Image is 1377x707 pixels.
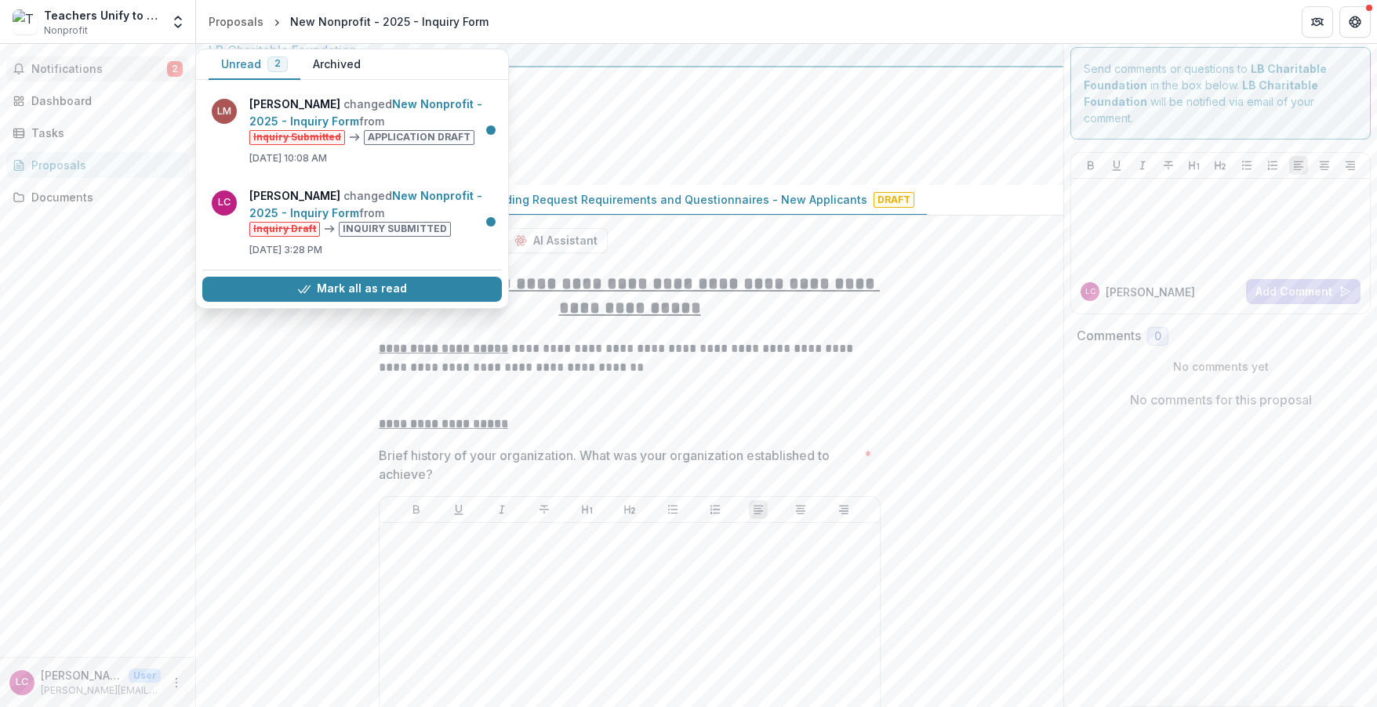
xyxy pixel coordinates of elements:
button: Add Comment [1246,279,1361,304]
button: Bold [407,500,426,519]
p: changed from [249,187,492,237]
h2: Comments [1077,328,1141,343]
button: Heading 1 [578,500,597,519]
button: Ordered List [706,500,725,519]
span: Nonprofit [44,24,88,38]
button: Partners [1302,6,1333,38]
span: 2 [167,61,183,77]
div: Dashboard [31,92,176,109]
button: Bullet List [1237,156,1256,175]
p: Brief history of your organization. What was your organization established to achieve? [379,446,858,484]
div: Proposals [31,157,176,173]
nav: breadcrumb [202,10,495,33]
button: AI Assistant [504,228,608,253]
p: [PERSON_NAME][EMAIL_ADDRESS][DOMAIN_NAME] [41,683,161,698]
div: LB Charitable Foundation [209,41,1051,60]
span: 0 [1154,330,1161,343]
div: Tasks [31,125,176,141]
div: Lisa Cook [16,677,28,687]
button: Ordered List [1263,156,1282,175]
p: Grant Funding Request Requirements and Questionnaires - New Applicants [451,191,867,208]
p: User [129,669,161,683]
h2: New Nonprofit - 2025 - Inquiry Form [209,80,1026,99]
button: Align Left [1289,156,1308,175]
span: Notifications [31,63,167,76]
button: Heading 1 [1185,156,1204,175]
button: More [167,673,186,692]
span: 2 [274,58,281,69]
button: Heading 2 [1211,156,1230,175]
div: Lisa Cook [1085,288,1095,295]
a: Tasks [6,120,189,146]
p: changed from [249,96,492,145]
p: [PERSON_NAME] [1106,284,1195,300]
button: Align Left [749,500,768,519]
a: Documents [6,184,189,210]
button: Align Right [834,500,853,519]
button: Mark all as read [202,277,502,302]
p: No comments yet [1077,358,1364,375]
a: Proposals [202,10,270,33]
button: Italicize [1133,156,1152,175]
button: Underline [1107,156,1126,175]
p: No comments for this proposal [1130,390,1312,409]
div: Send comments or questions to in the box below. will be notified via email of your comment. [1070,47,1371,140]
button: Italicize [492,500,511,519]
button: Archived [300,49,373,80]
button: Get Help [1339,6,1371,38]
div: New Nonprofit - 2025 - Inquiry Form [290,13,489,30]
button: Unread [209,49,300,80]
button: Align Center [1315,156,1334,175]
button: Underline [449,500,468,519]
button: Bullet List [663,500,682,519]
div: Proposals [209,13,263,30]
a: New Nonprofit - 2025 - Inquiry Form [249,189,482,219]
p: [PERSON_NAME] [41,667,122,683]
img: Teachers Unify to End Gun Violence [13,9,38,34]
a: Proposals [6,152,189,178]
a: New Nonprofit - 2025 - Inquiry Form [249,97,482,128]
button: Strike [535,500,554,519]
span: Draft [874,192,914,208]
button: Strike [1159,156,1178,175]
button: Heading 2 [620,500,639,519]
button: Notifications2 [6,56,189,82]
div: Documents [31,189,176,205]
a: Dashboard [6,88,189,114]
button: Open entity switcher [167,6,189,38]
button: Align Center [791,500,810,519]
button: Align Right [1341,156,1360,175]
div: Teachers Unify to End Gun Violence [44,7,161,24]
button: Bold [1081,156,1100,175]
